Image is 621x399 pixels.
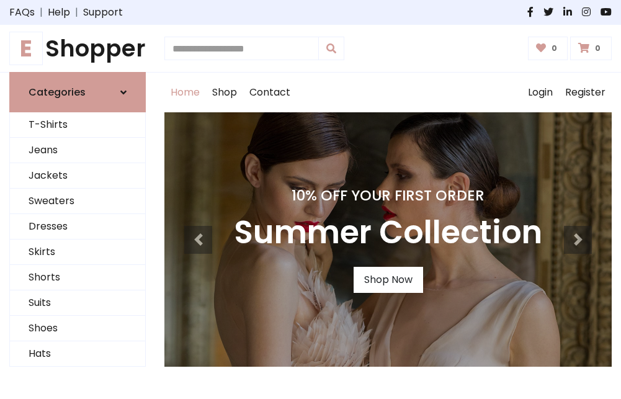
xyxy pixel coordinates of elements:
a: Help [48,5,70,20]
a: EShopper [9,35,146,62]
a: T-Shirts [10,112,145,138]
a: Shorts [10,265,145,290]
span: | [70,5,83,20]
span: 0 [592,43,604,54]
h3: Summer Collection [234,214,542,252]
a: Shoes [10,316,145,341]
a: Support [83,5,123,20]
a: Dresses [10,214,145,240]
span: E [9,32,43,65]
a: FAQs [9,5,35,20]
a: Jeans [10,138,145,163]
a: Contact [243,73,297,112]
a: Home [164,73,206,112]
h1: Shopper [9,35,146,62]
a: Suits [10,290,145,316]
a: Categories [9,72,146,112]
a: Sweaters [10,189,145,214]
a: Shop Now [354,267,423,293]
h4: 10% Off Your First Order [234,187,542,204]
a: Hats [10,341,145,367]
a: 0 [570,37,612,60]
a: Jackets [10,163,145,189]
a: Register [559,73,612,112]
a: Shop [206,73,243,112]
span: | [35,5,48,20]
span: 0 [548,43,560,54]
a: Skirts [10,240,145,265]
h6: Categories [29,86,86,98]
a: Login [522,73,559,112]
a: 0 [528,37,568,60]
